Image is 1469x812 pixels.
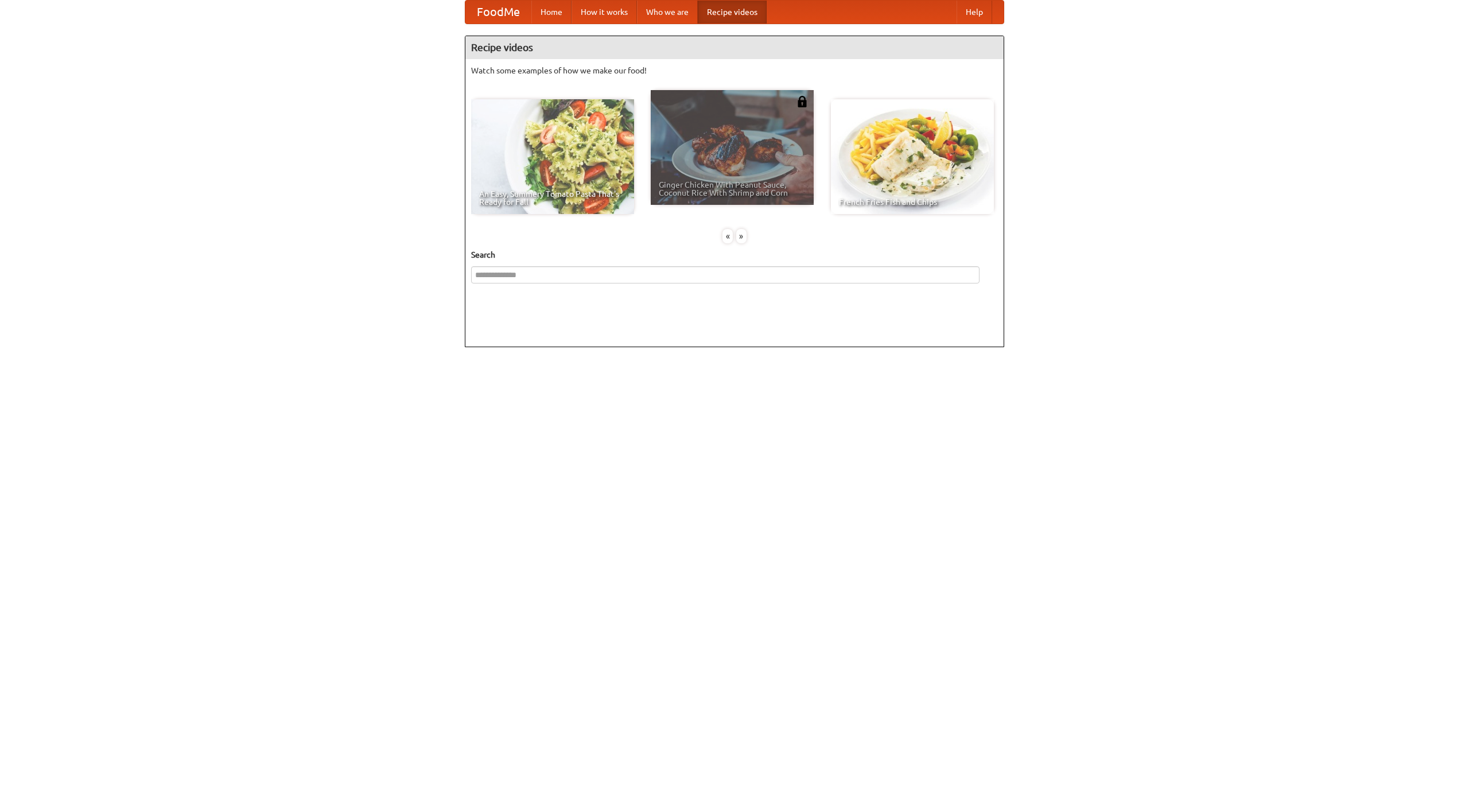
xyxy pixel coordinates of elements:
[698,1,767,24] a: Recipe videos
[471,99,634,214] a: An Easy, Summery Tomato Pasta That's Ready for Fall
[465,36,1004,59] h4: Recipe videos
[796,96,808,107] img: 483408.png
[471,65,998,76] p: Watch some examples of how we make our food!
[572,1,637,24] a: How it works
[479,190,626,206] span: An Easy, Summery Tomato Pasta That's Ready for Fall
[736,229,747,243] div: »
[465,1,531,24] a: FoodMe
[722,229,733,243] div: «
[839,198,986,206] span: French Fries Fish and Chips
[831,99,994,214] a: French Fries Fish and Chips
[531,1,572,24] a: Home
[471,249,998,261] h5: Search
[957,1,992,24] a: Help
[637,1,698,24] a: Who we are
